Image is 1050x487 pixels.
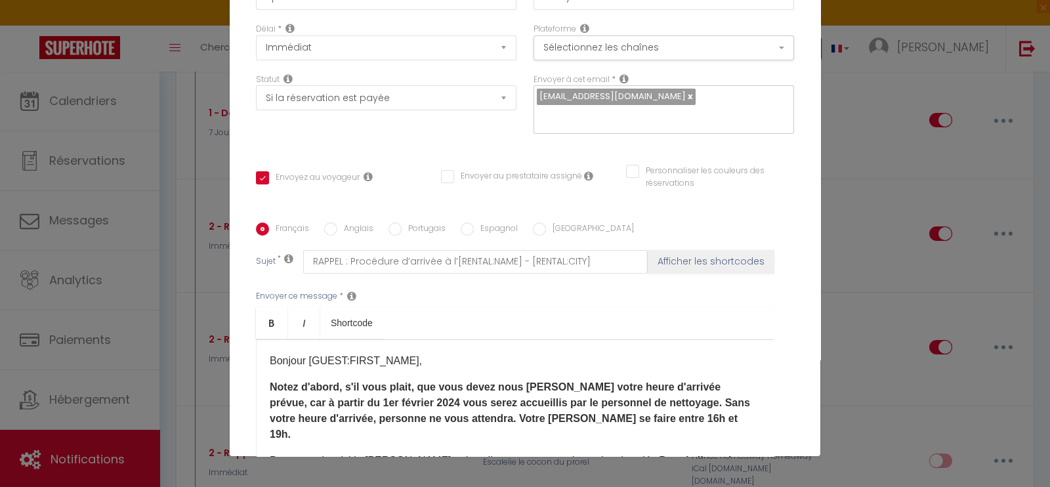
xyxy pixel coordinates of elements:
[270,453,761,484] p: Pour rappel, voici le [PERSON_NAME] qui explique entre autres la remise des clés.
[584,171,593,181] i: Envoyer au prestataire si il est assigné
[534,23,576,35] label: Plateforme
[285,23,295,33] i: Action Time
[337,222,373,237] label: Anglais
[269,222,309,237] label: Français
[256,290,337,303] label: Envoyer ce message
[534,35,794,60] button: Sélectionnez les chaînes
[256,307,288,339] a: Bold
[619,74,629,84] i: Recipient
[580,23,589,33] i: Action Channel
[364,171,373,182] i: Envoyer au voyageur
[283,74,293,84] i: Booking status
[256,23,276,35] label: Délai
[534,74,610,86] label: Envoyer à cet email
[474,222,518,237] label: Espagnol
[270,353,761,369] p: Bonjour [GUEST:FIRST_NAME],
[648,250,774,274] button: Afficher les shortcodes
[320,307,383,339] a: Shortcode
[347,291,356,301] i: Message
[256,255,276,269] label: Sujet
[402,222,446,237] label: Portugais
[270,381,750,440] strong: Notez d'abord, s'il vous plait, que vous devez nous [PERSON_NAME] votre heure d'arrivée prévue, c...
[288,307,320,339] a: Italic
[546,222,634,237] label: [GEOGRAPHIC_DATA]
[284,253,293,264] i: Subject
[256,339,774,471] div: ​
[539,90,686,102] span: [EMAIL_ADDRESS][DOMAIN_NAME]
[270,379,761,442] p: ​
[10,5,50,45] button: Ouvrir le widget de chat LiveChat
[256,74,280,86] label: Statut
